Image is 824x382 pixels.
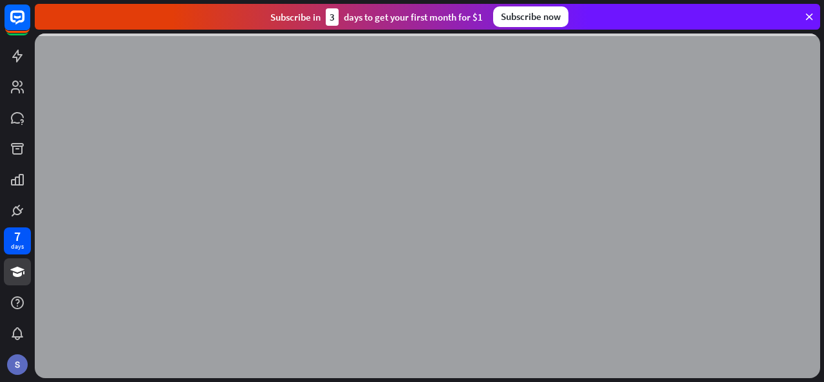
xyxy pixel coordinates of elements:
[11,242,24,251] div: days
[493,6,568,27] div: Subscribe now
[270,8,483,26] div: Subscribe in days to get your first month for $1
[326,8,339,26] div: 3
[14,231,21,242] div: 7
[4,227,31,254] a: 7 days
